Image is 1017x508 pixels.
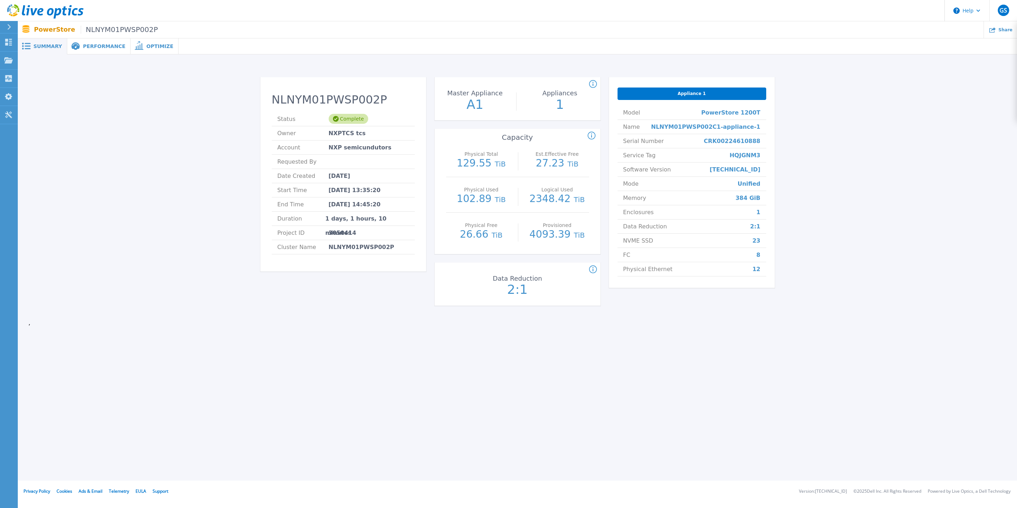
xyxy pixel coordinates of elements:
[678,91,706,96] span: Appliance 1
[451,223,511,228] p: Physical Free
[623,234,653,248] span: NVME SSD
[277,183,329,197] span: Start Time
[277,197,329,211] span: End Time
[623,106,640,120] span: Model
[329,240,394,254] span: NLNYM01PWSP002P
[623,205,654,219] span: Enclosures
[34,26,158,34] p: PowerStore
[525,194,589,205] p: 2348.42
[329,126,366,140] span: NXPTCS tcs
[277,226,329,240] span: Project ID
[437,90,513,96] p: Master Appliance
[527,152,587,157] p: Est.Effective Free
[701,106,760,120] span: PowerStore 1200T
[495,195,506,204] span: TiB
[479,275,555,282] p: Data Reduction
[329,141,392,154] span: NXP semicundutors
[136,488,146,494] a: EULA
[525,229,589,240] p: 4093.39
[450,229,513,240] p: 26.66
[277,126,329,140] span: Owner
[18,54,1017,337] div: ,
[329,197,381,211] span: [DATE] 14:45:20
[651,120,760,134] span: NLNYM01PWSP002C1-appliance-1
[752,234,760,248] span: 23
[928,489,1011,494] li: Powered by Live Optics, a Dell Technology
[527,223,587,228] p: Provisioned
[522,90,598,96] p: Appliances
[623,163,671,176] span: Software Version
[737,177,760,191] span: Unified
[623,248,630,262] span: FC
[146,44,173,49] span: Optimize
[752,262,760,276] span: 12
[329,226,356,240] span: 3050414
[736,191,761,205] span: 384 GiB
[478,283,557,296] p: 2:1
[756,205,760,219] span: 1
[329,169,350,183] span: [DATE]
[153,488,168,494] a: Support
[623,219,667,233] span: Data Reduction
[451,187,511,192] p: Physical Used
[57,488,72,494] a: Cookies
[1000,7,1007,13] span: GS
[999,28,1012,32] span: Share
[79,488,102,494] a: Ads & Email
[756,248,760,262] span: 8
[574,195,585,204] span: TiB
[329,183,381,197] span: [DATE] 13:35:20
[277,169,329,183] span: Date Created
[527,187,587,192] p: Logical Used
[450,194,513,205] p: 102.89
[451,152,511,157] p: Physical Total
[329,114,368,124] div: Complete
[710,163,761,176] span: [TECHNICAL_ID]
[33,44,62,49] span: Summary
[623,148,656,162] span: Service Tag
[81,26,158,34] span: NLNYM01PWSP002P
[277,240,329,254] span: Cluster Name
[492,231,503,239] span: TiB
[623,120,640,134] span: Name
[853,489,921,494] li: © 2025 Dell Inc. All Rights Reserved
[520,98,600,111] p: 1
[277,141,329,154] span: Account
[730,148,761,162] span: HQJGNM3
[325,212,409,226] span: 1 days, 1 hours, 10 minutes
[623,177,639,191] span: Mode
[109,488,129,494] a: Telemetry
[277,212,325,226] span: Duration
[272,93,415,106] h2: NLNYM01PWSP002P
[23,488,50,494] a: Privacy Policy
[750,219,761,233] span: 2:1
[623,262,673,276] span: Physical Ethernet
[567,160,578,168] span: TiB
[435,98,515,111] p: A1
[623,134,664,148] span: Serial Number
[277,112,329,126] span: Status
[574,231,585,239] span: TiB
[83,44,125,49] span: Performance
[277,155,329,169] span: Requested By
[623,191,646,205] span: Memory
[525,158,589,169] p: 27.23
[450,158,513,169] p: 129.55
[799,489,847,494] li: Version: [TECHNICAL_ID]
[495,160,506,168] span: TiB
[704,134,761,148] span: CRK00224610888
